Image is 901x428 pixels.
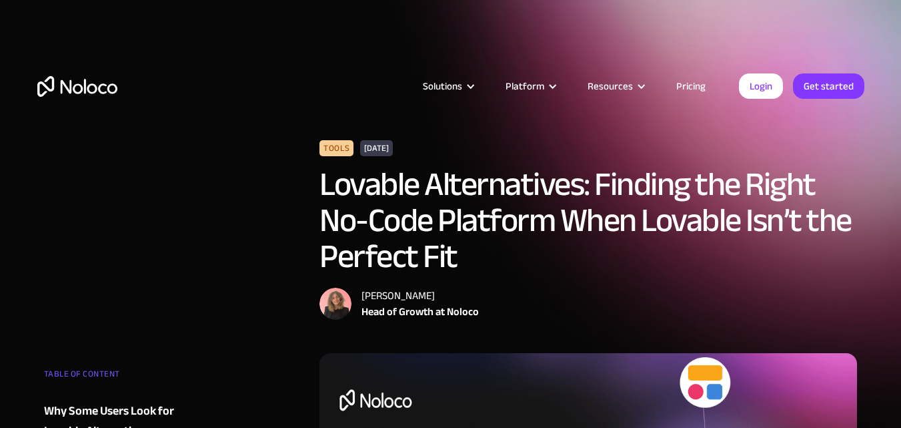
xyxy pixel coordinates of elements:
[361,304,479,320] div: Head of Growth at Noloco
[423,77,462,95] div: Solutions
[793,73,864,99] a: Get started
[739,73,783,99] a: Login
[319,166,858,274] h1: Lovable Alternatives: Finding the Right No-Code Platform When Lovable Isn’t the Perfect Fit
[406,77,489,95] div: Solutions
[588,77,633,95] div: Resources
[660,77,722,95] a: Pricing
[489,77,571,95] div: Platform
[571,77,660,95] div: Resources
[37,76,117,97] a: home
[506,77,544,95] div: Platform
[44,364,205,391] div: TABLE OF CONTENT
[361,288,479,304] div: [PERSON_NAME]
